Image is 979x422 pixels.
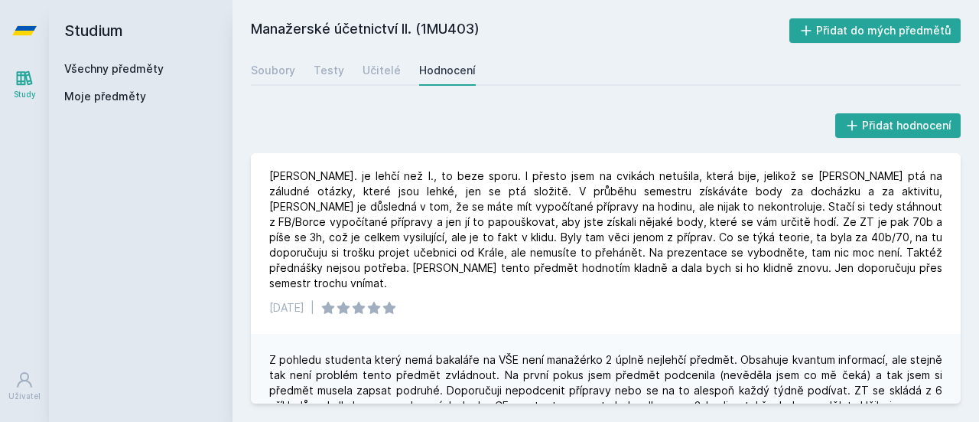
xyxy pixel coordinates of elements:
a: Soubory [251,55,295,86]
a: Učitelé [363,55,401,86]
div: [PERSON_NAME]. je lehčí než I., to beze sporu. I přesto jsem na cvikách netušila, která bije, jel... [269,168,942,291]
a: Uživatel [3,363,46,410]
a: Hodnocení [419,55,476,86]
div: Učitelé [363,63,401,78]
div: Study [14,89,36,100]
div: Soubory [251,63,295,78]
a: Study [3,61,46,108]
a: Všechny předměty [64,62,164,75]
div: Testy [314,63,344,78]
span: Moje předměty [64,89,146,104]
div: [DATE] [269,300,304,316]
div: | [311,300,314,316]
div: Uživatel [8,391,41,402]
h2: Manažerské účetnictví II. (1MU403) [251,18,789,43]
button: Přidat do mých předmětů [789,18,961,43]
div: Hodnocení [419,63,476,78]
button: Přidat hodnocení [835,113,961,138]
a: Testy [314,55,344,86]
